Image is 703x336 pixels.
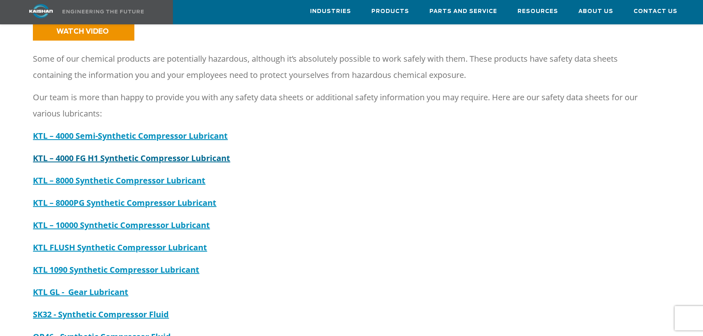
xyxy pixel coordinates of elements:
a: WATCH VIDEO [33,21,134,41]
img: kaishan logo [11,4,71,18]
span: Resources [518,7,558,16]
span: Products [371,7,409,16]
span: Some of our chemical products are potentially hazardous, although it’s absolutely possible to wor... [33,53,618,80]
a: Parts and Service [429,0,497,22]
a: SK32 - Synthetic Compressor Fluid [33,309,169,320]
span: Parts and Service [429,7,497,16]
a: About Us [578,0,613,22]
span: Contact Us [634,7,677,16]
a: KTL – 4000 FG H1 Synthetic Compressor Lubricant [33,153,230,164]
span: About Us [578,7,613,16]
span: WATCH VIDEO [56,28,109,35]
a: KTL – 8000 Synthetic Compressor Lubricant [33,175,205,186]
a: KTL – 8000PG Synthetic Compressor Lubricant [33,197,216,208]
a: KTL 1090 Synthetic Compressor Lubricant [33,264,199,275]
a: Contact Us [634,0,677,22]
a: KTL FLUSH Synthetic Compressor Lubricant [33,242,207,253]
img: Engineering the future [63,10,144,13]
a: Industries [310,0,351,22]
p: Our team is more than happy to provide you with any safety data sheets or additional safety infor... [33,89,655,122]
a: KTL – 10000 Synthetic Compressor Lubricant [33,220,210,230]
a: Products [371,0,409,22]
a: KTL – 4000 Semi-Synthetic Compressor Lubricant [33,130,228,141]
span: Industries [310,7,351,16]
a: Resources [518,0,558,22]
a: KTL GL - Gear Lubricant [33,286,128,297]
